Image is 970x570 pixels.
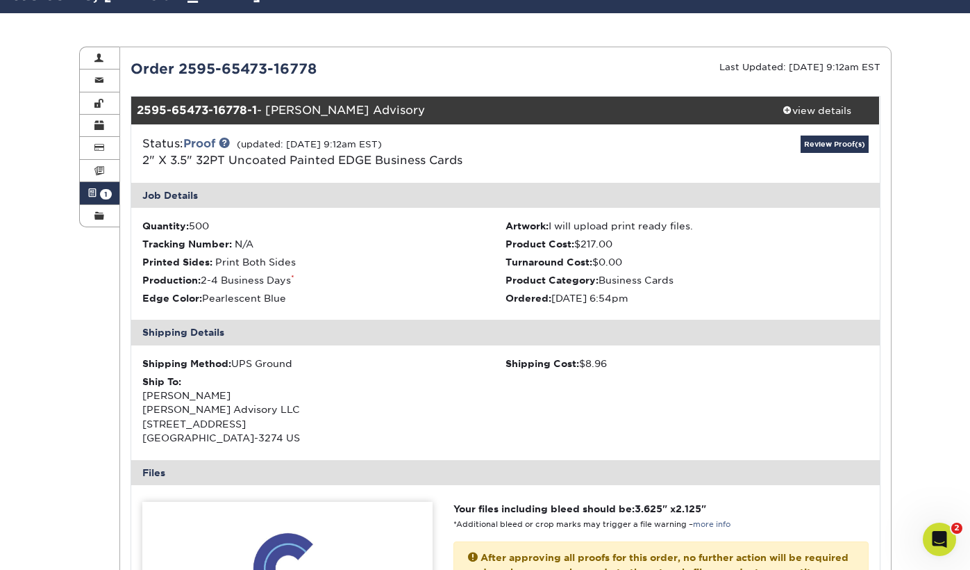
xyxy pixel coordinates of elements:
strong: Shipping Cost: [505,358,579,369]
strong: 2595-65473-16778-1 [137,104,257,117]
li: Business Cards [505,273,869,287]
div: Job Details [131,183,880,208]
strong: Shipping Method: [142,358,231,369]
a: Review Proof(s) [801,136,869,153]
li: $0.00 [505,255,869,269]
span: 2.125 [676,503,701,514]
li: $217.00 [505,237,869,251]
strong: Product Category: [505,275,599,286]
a: 1 [80,182,120,204]
small: *Additional bleed or crop marks may trigger a file warning – [453,520,730,529]
strong: Tracking Number: [142,238,232,250]
a: Proof [183,137,215,150]
span: N/A [235,238,253,250]
a: view details [755,97,880,124]
li: Pearlescent Blue [142,291,505,305]
span: 2 [951,523,962,534]
strong: Turnaround Cost: [505,256,592,268]
div: Shipping Details [131,320,880,345]
strong: Printed Sides: [142,256,212,268]
div: Order 2595-65473-16778 [120,58,505,79]
a: 2" X 3.5" 32PT Uncoated Painted EDGE Business Cards [142,154,462,167]
strong: Product Cost: [505,238,574,250]
li: 500 [142,219,505,233]
li: I will upload print ready files. [505,219,869,233]
div: Files [131,460,880,485]
div: $8.96 [505,357,869,370]
strong: Edge Color: [142,293,202,304]
div: Status: [132,136,630,169]
iframe: Intercom live chat [923,523,956,556]
small: (updated: [DATE] 9:12am EST) [237,139,382,149]
span: 3.625 [635,503,662,514]
div: [PERSON_NAME] [PERSON_NAME] Advisory LLC [STREET_ADDRESS] [GEOGRAPHIC_DATA]-3274 US [142,375,505,446]
strong: Quantity: [142,220,189,231]
div: UPS Ground [142,357,505,370]
a: more info [693,520,730,529]
li: 2-4 Business Days [142,273,505,287]
div: - [PERSON_NAME] Advisory [131,97,755,124]
small: Last Updated: [DATE] 9:12am EST [719,62,880,72]
strong: Ordered: [505,293,551,304]
strong: Production: [142,275,201,286]
li: [DATE] 6:54pm [505,291,869,305]
strong: Ship To: [142,376,181,387]
span: Print Both Sides [215,256,296,268]
div: view details [755,104,880,117]
span: 1 [100,189,112,199]
strong: Artwork: [505,220,549,231]
strong: Your files including bleed should be: " x " [453,503,706,514]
